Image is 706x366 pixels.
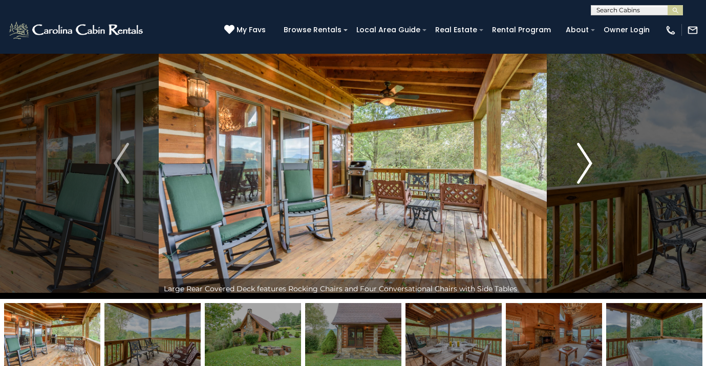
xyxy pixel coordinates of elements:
a: Real Estate [430,22,482,38]
img: phone-regular-white.png [665,25,676,36]
img: mail-regular-white.png [687,25,698,36]
a: My Favs [224,25,268,36]
span: My Favs [237,25,266,35]
a: Rental Program [487,22,556,38]
img: White-1-2.png [8,20,146,40]
img: arrow [577,143,592,184]
div: Large Rear Covered Deck features Rocking Chairs and Four Conversational Chairs with Side Tables [159,278,547,299]
a: Local Area Guide [351,22,425,38]
img: arrow [114,143,129,184]
a: Owner Login [598,22,655,38]
a: About [561,22,594,38]
button: Previous [84,28,159,299]
a: Browse Rentals [279,22,347,38]
button: Next [547,28,622,299]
